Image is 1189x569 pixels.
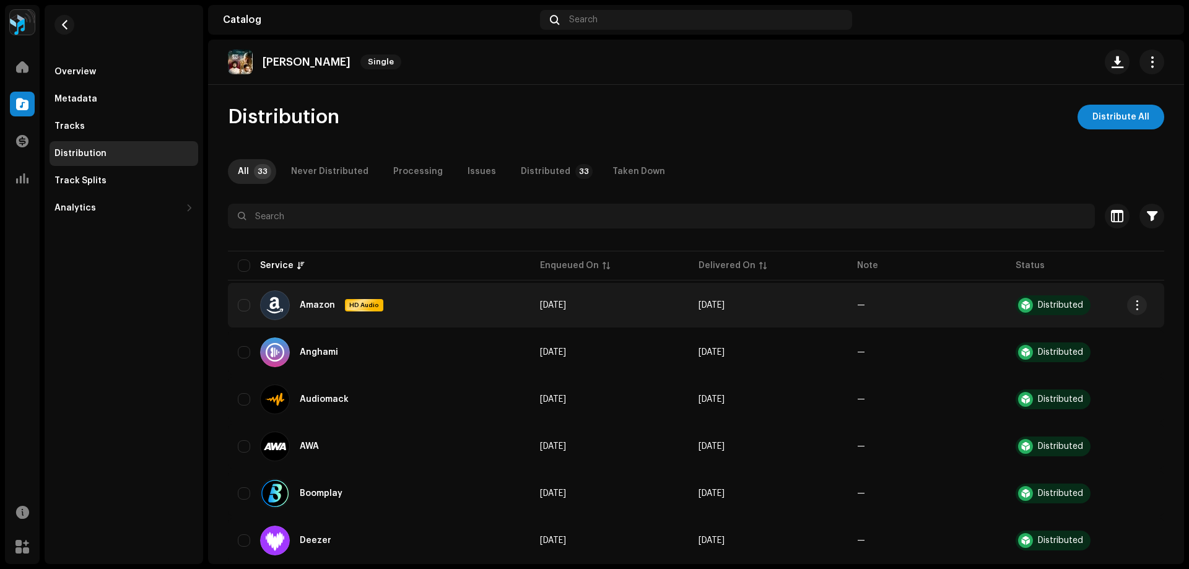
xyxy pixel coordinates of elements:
[540,536,566,545] span: Oct 1, 2025
[699,259,756,272] div: Delivered On
[300,442,319,451] div: AWA
[300,536,331,545] div: Deezer
[1038,536,1083,545] div: Distributed
[575,164,593,179] p-badge: 33
[50,114,198,139] re-m-nav-item: Tracks
[228,50,253,74] img: cf280bbc-a997-4808-9186-bd70e5e48e2f
[1038,489,1083,498] div: Distributed
[346,301,382,310] span: HD Audio
[54,94,97,104] div: Metadata
[10,10,35,35] img: 2dae3d76-597f-44f3-9fef-6a12da6d2ece
[540,489,566,498] span: Oct 1, 2025
[1038,301,1083,310] div: Distributed
[1149,10,1169,30] img: 22d99cbf-a23e-477a-b610-6c1662c80bc6
[238,159,249,184] div: All
[468,159,496,184] div: Issues
[540,348,566,357] span: Oct 1, 2025
[699,489,725,498] span: Oct 3, 2025
[1038,348,1083,357] div: Distributed
[857,348,865,357] re-a-table-badge: —
[1038,395,1083,404] div: Distributed
[50,168,198,193] re-m-nav-item: Track Splits
[54,121,85,131] div: Tracks
[54,203,96,213] div: Analytics
[699,301,725,310] span: Oct 3, 2025
[291,159,368,184] div: Never Distributed
[228,105,339,129] span: Distribution
[540,259,599,272] div: Enqueued On
[228,204,1095,228] input: Search
[50,59,198,84] re-m-nav-item: Overview
[1092,105,1149,129] span: Distribute All
[260,259,294,272] div: Service
[50,141,198,166] re-m-nav-item: Distribution
[699,536,725,545] span: Oct 3, 2025
[699,348,725,357] span: Oct 3, 2025
[223,15,535,25] div: Catalog
[540,442,566,451] span: Oct 1, 2025
[54,67,96,77] div: Overview
[1038,442,1083,451] div: Distributed
[300,348,338,357] div: Anghami
[254,164,271,179] p-badge: 33
[612,159,665,184] div: Taken Down
[857,536,865,545] re-a-table-badge: —
[300,395,349,404] div: Audiomack
[857,301,865,310] re-a-table-badge: —
[50,196,198,220] re-m-nav-dropdown: Analytics
[263,56,351,69] p: [PERSON_NAME]
[540,395,566,404] span: Oct 1, 2025
[50,87,198,111] re-m-nav-item: Metadata
[393,159,443,184] div: Processing
[857,395,865,404] re-a-table-badge: —
[54,176,107,186] div: Track Splits
[540,301,566,310] span: Oct 1, 2025
[857,442,865,451] re-a-table-badge: —
[360,54,401,69] span: Single
[521,159,570,184] div: Distributed
[699,395,725,404] span: Oct 3, 2025
[857,489,865,498] re-a-table-badge: —
[300,489,342,498] div: Boomplay
[300,301,335,310] div: Amazon
[569,15,598,25] span: Search
[699,442,725,451] span: Oct 3, 2025
[54,149,107,159] div: Distribution
[1078,105,1164,129] button: Distribute All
